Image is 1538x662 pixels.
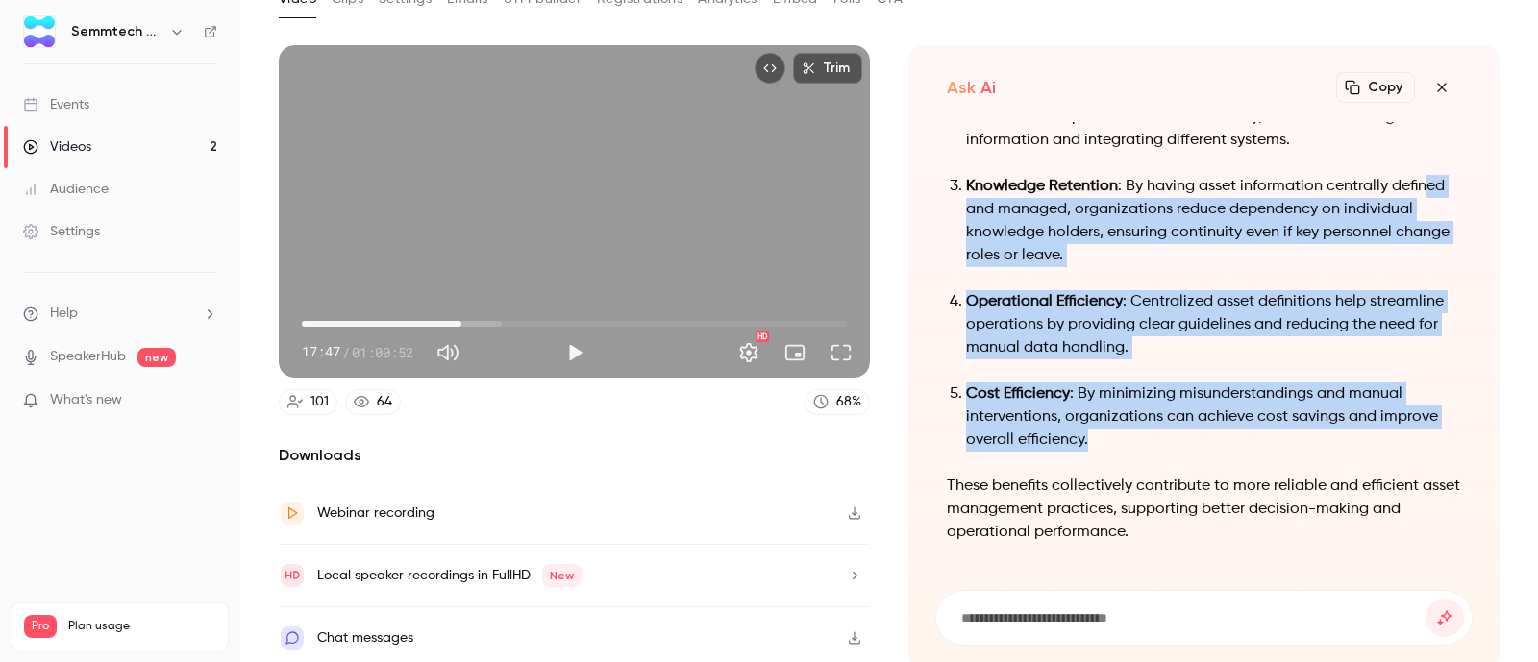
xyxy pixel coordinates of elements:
strong: Knowledge Retention [966,179,1118,194]
div: 68 % [836,392,861,412]
div: Audience [23,180,109,199]
div: 64 [377,392,392,412]
span: 01:00:52 [352,342,413,362]
strong: Cost Efficiency [966,386,1070,402]
div: Local speaker recordings in FullHD [317,564,582,587]
strong: Operational Efficiency [966,294,1123,309]
p: : By having asset information centrally defined and managed, organizations reduce dependency on i... [966,175,1461,267]
div: HD [756,331,769,342]
p: These benefits collectively contribute to more reliable and efficient asset management practices,... [947,475,1461,544]
span: Plan usage [68,619,216,634]
span: Help [50,304,78,324]
div: Chat messages [317,626,413,650]
span: 2 [188,641,194,652]
button: Full screen [822,333,860,372]
h2: Ask Ai [947,76,996,99]
span: What's new [50,390,122,410]
h6: Semmtech & Laces [71,22,161,41]
a: 64 [345,389,401,415]
button: Settings [730,333,768,372]
img: Semmtech & Laces [24,16,55,47]
span: New [542,564,582,587]
div: Events [23,95,89,114]
span: Pro [24,615,57,638]
a: 101 [279,389,337,415]
button: Turn on miniplayer [776,333,814,372]
button: Copy [1336,72,1415,103]
span: 17:47 [302,342,340,362]
div: 101 [310,392,329,412]
p: : By minimizing misunderstandings and manual interventions, organizations can achieve cost saving... [966,382,1461,452]
a: SpeakerHub [50,347,126,367]
div: 17:47 [302,342,413,362]
div: Webinar recording [317,502,434,525]
button: Mute [429,333,467,372]
button: Embed video [755,53,785,84]
div: Videos [23,137,91,157]
li: help-dropdown-opener [23,304,217,324]
p: : Centralized asset definitions help streamline operations by providing clear guidelines and redu... [966,290,1461,359]
div: Settings [23,222,100,241]
span: / [342,342,350,362]
button: Play [556,333,594,372]
p: / 90 [188,638,216,655]
h2: Downloads [279,444,870,467]
button: Trim [793,53,862,84]
a: 68% [805,389,870,415]
p: Videos [24,638,61,655]
span: new [137,348,176,367]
